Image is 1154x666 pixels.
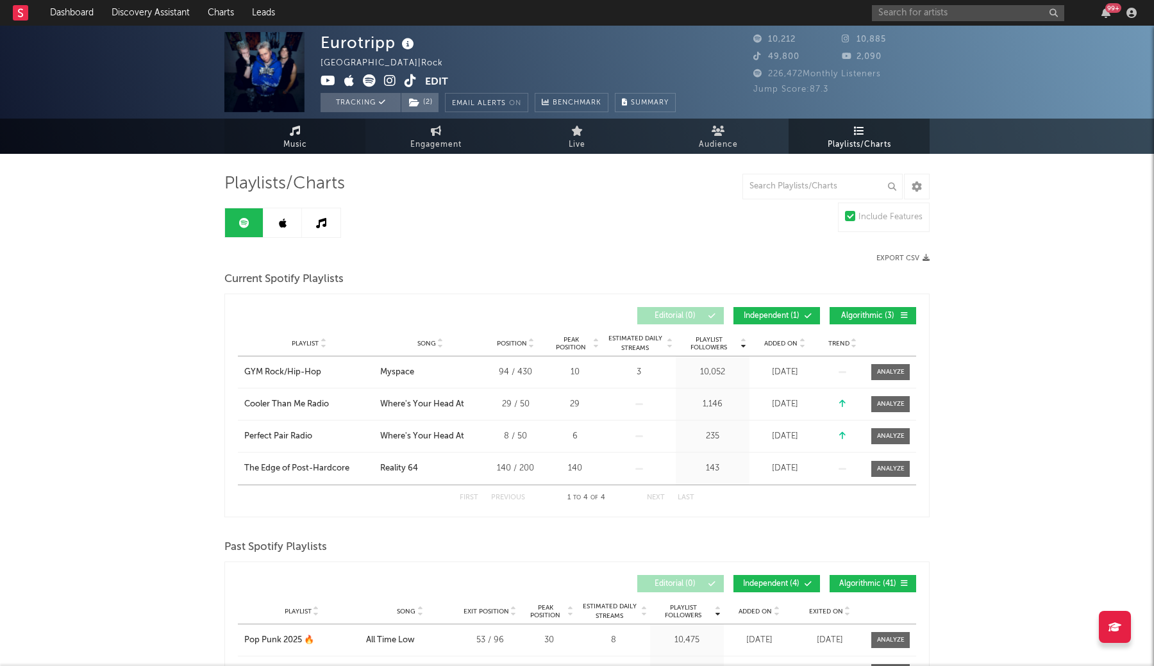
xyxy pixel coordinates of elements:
[380,398,464,411] div: Where's Your Head At
[789,119,930,154] a: Playlists/Charts
[244,634,314,647] div: Pop Punk 2025 🔥
[753,398,817,411] div: [DATE]
[753,70,881,78] span: 226,472 Monthly Listeners
[646,312,705,320] span: Editorial ( 0 )
[842,35,886,44] span: 10,885
[679,366,746,379] div: 10,052
[733,575,820,592] button: Independent(4)
[569,137,585,153] span: Live
[380,366,414,379] div: Myspace
[224,540,327,555] span: Past Spotify Playlists
[551,366,599,379] div: 10
[506,119,648,154] a: Live
[742,580,801,588] span: Independent ( 4 )
[551,490,621,506] div: 1 4 4
[224,272,344,287] span: Current Spotify Playlists
[1101,8,1110,18] button: 99+
[828,137,891,153] span: Playlists/Charts
[487,430,544,443] div: 8 / 50
[876,254,930,262] button: Export CSV
[679,336,739,351] span: Playlist Followers
[525,604,565,619] span: Peak Position
[809,608,843,615] span: Exited On
[244,430,374,443] a: Perfect Pair Radio
[321,93,401,112] button: Tracking
[653,604,713,619] span: Playlist Followers
[637,575,724,592] button: Editorial(0)
[366,634,415,647] div: All Time Low
[580,602,639,621] span: Estimated Daily Streams
[417,340,436,347] span: Song
[615,93,676,112] button: Summary
[742,174,903,199] input: Search Playlists/Charts
[283,137,307,153] span: Music
[637,307,724,324] button: Editorial(0)
[244,634,360,647] a: Pop Punk 2025 🔥
[401,93,439,112] button: (2)
[244,462,349,475] div: The Edge of Post-Hardcore
[647,494,665,501] button: Next
[830,307,916,324] button: Algorithmic(3)
[366,634,455,647] a: All Time Low
[244,430,312,443] div: Perfect Pair Radio
[224,176,345,192] span: Playlists/Charts
[605,334,665,353] span: Estimated Daily Streams
[753,85,828,94] span: Jump Score: 87.3
[380,430,464,443] div: Where's Your Head At
[580,634,647,647] div: 8
[397,608,415,615] span: Song
[753,35,796,44] span: 10,212
[828,340,849,347] span: Trend
[244,462,374,475] a: The Edge of Post-Hardcore
[487,366,544,379] div: 94 / 430
[727,634,791,647] div: [DATE]
[1105,3,1121,13] div: 99 +
[244,398,329,411] div: Cooler Than Me Radio
[224,119,365,154] a: Music
[497,340,527,347] span: Position
[605,366,673,379] div: 3
[764,340,798,347] span: Added On
[461,634,519,647] div: 53 / 96
[739,608,772,615] span: Added On
[487,398,544,411] div: 29 / 50
[410,137,462,153] span: Engagement
[525,634,573,647] div: 30
[425,74,448,90] button: Edit
[292,340,319,347] span: Playlist
[679,462,746,475] div: 143
[838,580,897,588] span: Algorithmic ( 41 )
[321,56,458,71] div: [GEOGRAPHIC_DATA] | Rock
[590,495,598,501] span: of
[753,366,817,379] div: [DATE]
[491,494,525,501] button: Previous
[365,119,506,154] a: Engagement
[244,398,374,411] a: Cooler Than Me Radio
[679,398,746,411] div: 1,146
[573,495,581,501] span: to
[551,336,591,351] span: Peak Position
[838,312,897,320] span: Algorithmic ( 3 )
[551,398,599,411] div: 29
[753,462,817,475] div: [DATE]
[244,366,374,379] a: GYM Rock/Hip-Hop
[872,5,1064,21] input: Search for artists
[679,430,746,443] div: 235
[244,366,321,379] div: GYM Rock/Hip-Hop
[631,99,669,106] span: Summary
[460,494,478,501] button: First
[798,634,862,647] div: [DATE]
[646,580,705,588] span: Editorial ( 0 )
[742,312,801,320] span: Independent ( 1 )
[487,462,544,475] div: 140 / 200
[678,494,694,501] button: Last
[753,430,817,443] div: [DATE]
[464,608,509,615] span: Exit Position
[653,634,721,647] div: 10,475
[509,100,521,107] em: On
[285,608,312,615] span: Playlist
[733,307,820,324] button: Independent(1)
[401,93,439,112] span: ( 2 )
[321,32,417,53] div: Eurotripp
[842,53,882,61] span: 2,090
